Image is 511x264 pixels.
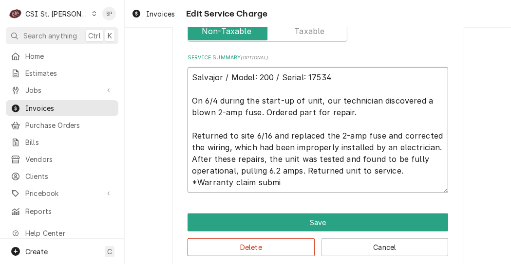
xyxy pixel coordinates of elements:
div: Button Group [188,213,448,256]
button: Delete [188,238,315,256]
div: Shelley Politte's Avatar [102,7,116,20]
a: Purchase Orders [6,117,118,133]
a: Go to Pricebook [6,185,118,201]
span: Estimates [25,68,114,78]
span: K [108,31,112,41]
a: Vendors [6,151,118,167]
label: Service Summary [188,54,448,62]
a: Estimates [6,65,118,81]
span: Bills [25,137,114,147]
textarea: Salvajor / Model: 200 / Serial: 17534 On 6/4 during the start-up of unit, our technician discover... [188,67,448,193]
button: Save [188,213,448,231]
span: Jobs [25,85,99,95]
div: Button Group Row [188,213,448,231]
span: Create [25,247,48,256]
span: Clients [25,171,114,181]
a: Reports [6,203,118,219]
span: Purchase Orders [25,120,114,130]
a: Home [6,48,118,64]
div: CSI St. Louis's Avatar [9,7,22,20]
span: Reports [25,206,114,216]
div: CSI St. [PERSON_NAME] [25,9,89,19]
span: Search anything [23,31,77,41]
a: Invoices [6,100,118,116]
span: Vendors [25,154,114,164]
span: ( optional ) [241,55,268,60]
span: C [107,246,112,257]
span: Edit Service Charge [183,7,267,20]
button: Cancel [322,238,449,256]
span: Home [25,51,114,61]
a: Clients [6,168,118,184]
button: Search anythingCtrlK [6,27,118,44]
a: Go to Help Center [6,225,118,241]
a: Go to Jobs [6,82,118,98]
div: SP [102,7,116,20]
span: Invoices [25,103,114,113]
div: Service Summary [188,54,448,193]
a: Invoices [128,6,179,22]
span: Help Center [25,228,113,238]
a: Bills [6,134,118,150]
div: Button Group Row [188,231,448,256]
span: Invoices [146,9,175,19]
span: Pricebook [25,188,99,198]
span: Ctrl [88,31,101,41]
div: C [9,7,22,20]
